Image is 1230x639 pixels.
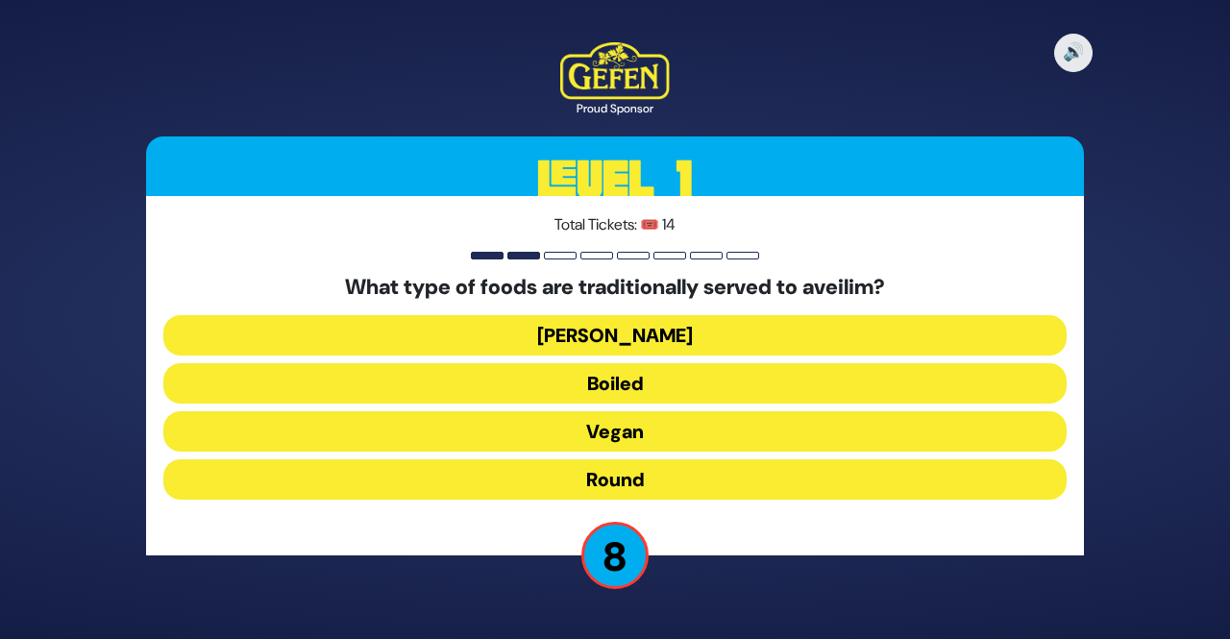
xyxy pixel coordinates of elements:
[163,459,1067,500] button: Round
[560,42,669,100] img: Kedem
[163,275,1067,300] h5: What type of foods are traditionally served to aveilim?
[163,363,1067,404] button: Boiled
[146,136,1084,223] h3: Level 1
[1054,34,1093,72] button: 🔊
[163,315,1067,356] button: [PERSON_NAME]
[560,100,669,117] div: Proud Sponsor
[163,411,1067,452] button: Vegan
[581,522,649,589] p: 8
[163,213,1067,236] p: Total Tickets: 🎟️ 14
